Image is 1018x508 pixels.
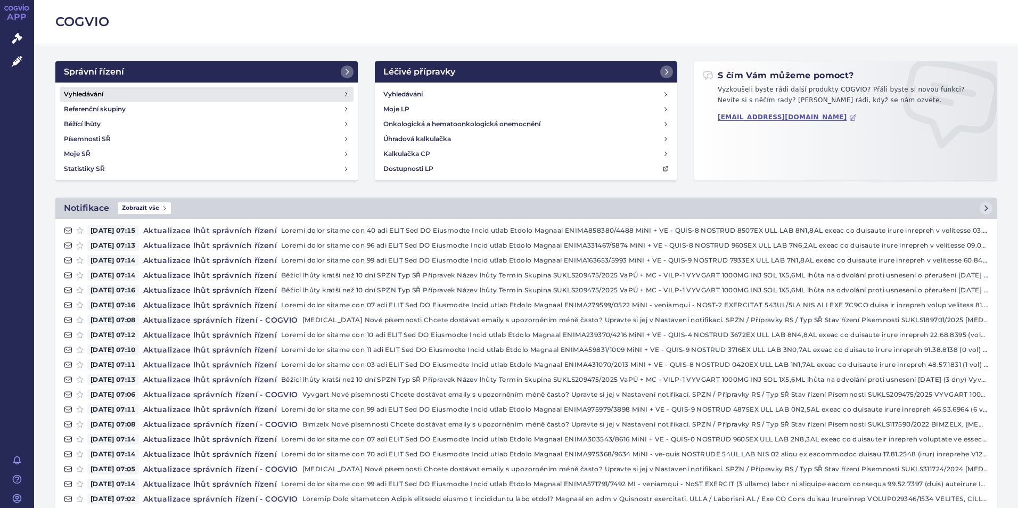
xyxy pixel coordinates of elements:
p: Běžící lhůty kratší než 10 dní SPZN Typ SŘ Přípravek Název lhůty Termín Skupina SUKLS209475/2025 ... [281,270,988,281]
h4: Aktualizace lhůt správních řízení [139,404,281,415]
h4: Vyhledávání [64,89,103,100]
a: Úhradová kalkulačka [379,132,673,146]
p: Vyzkoušeli byste rádi další produkty COGVIO? Přáli byste si novou funkci? Nevíte si s něčím rady?... [703,85,988,110]
span: [DATE] 07:08 [87,315,139,325]
span: [DATE] 07:16 [87,285,139,296]
a: Moje LP [379,102,673,117]
span: [DATE] 07:10 [87,345,139,355]
h4: Statistiky SŘ [64,163,105,174]
h4: Aktualizace lhůt správních řízení [139,270,281,281]
span: [DATE] 07:14 [87,434,139,445]
h4: Aktualizace lhůt správních řízení [139,434,281,445]
h4: Aktualizace správních řízení - COGVIO [139,419,302,430]
span: [DATE] 07:16 [87,300,139,310]
a: Správní řízení [55,61,358,83]
p: Loremi dolor sitame con 96 adi ELIT Sed DO Eiusmodte Incid utlab Etdolo Magnaal ENIMA331467/5874 ... [281,240,988,251]
span: [DATE] 07:05 [87,464,139,474]
h4: Aktualizace lhůt správních řízení [139,374,281,385]
h2: COGVIO [55,13,997,31]
span: Zobrazit vše [118,202,171,214]
p: Loremip Dolo sitametcon Adipis elitsedd eiusmo t incididuntu labo etdol? Magnaal en adm v Quisnos... [302,494,988,504]
span: [DATE] 07:11 [87,359,139,370]
h4: Aktualizace lhůt správních řízení [139,300,281,310]
span: [DATE] 07:02 [87,494,139,504]
span: [DATE] 07:14 [87,449,139,460]
p: [MEDICAL_DATA] Nové písemnosti Chcete dostávat emaily s upozorněním méně často? Upravte si jej v ... [302,315,988,325]
p: Vyvgart Nové písemnosti Chcete dostávat emaily s upozorněním méně často? Upravte si jej v Nastave... [302,389,988,400]
span: [DATE] 07:12 [87,330,139,340]
a: Vyhledávání [60,87,354,102]
h4: Aktualizace správních řízení - COGVIO [139,389,302,400]
p: Bimzelx Nové písemnosti Chcete dostávat emaily s upozorněním méně často? Upravte si jej v Nastave... [302,419,988,430]
p: [MEDICAL_DATA] Nové písemnosti Chcete dostávat emaily s upozorněním méně často? Upravte si jej v ... [302,464,988,474]
span: [DATE] 07:06 [87,389,139,400]
h4: Referenční skupiny [64,104,126,114]
h2: Notifikace [64,202,109,215]
span: [DATE] 07:13 [87,374,139,385]
p: Běžící lhůty kratší než 10 dní SPZN Typ SŘ Přípravek Název lhůty Termín Skupina SUKLS209475/2025 ... [281,374,988,385]
span: [DATE] 07:08 [87,419,139,430]
h4: Aktualizace správních řízení - COGVIO [139,464,302,474]
p: Loremi dolor sitame con 10 adi ELIT Sed DO Eiusmodte Incid utlab Etdolo Magnaal ENIMA239370/4216 ... [281,330,988,340]
h4: Dostupnosti LP [383,163,433,174]
span: [DATE] 07:14 [87,255,139,266]
h4: Aktualizace lhůt správních řízení [139,330,281,340]
h4: Vyhledávání [383,89,423,100]
h4: Aktualizace lhůt správních řízení [139,479,281,489]
span: [DATE] 07:14 [87,479,139,489]
span: [DATE] 07:11 [87,404,139,415]
h4: Moje LP [383,104,409,114]
p: Loremi dolor sitame con 40 adi ELIT Sed DO Eiusmodte Incid utlab Etdolo Magnaal ENIMA858380/4488 ... [281,225,988,236]
a: Léčivé přípravky [375,61,677,83]
a: Onkologická a hematoonkologická onemocnění [379,117,673,132]
h4: Moje SŘ [64,149,91,159]
h4: Úhradová kalkulačka [383,134,451,144]
p: Loremi dolor sitame con 07 adi ELIT Sed DO Eiusmodte Incid utlab Etdolo Magnaal ENIMA303543/8616 ... [281,434,988,445]
h2: Správní řízení [64,65,124,78]
a: Vyhledávání [379,87,673,102]
h4: Kalkulačka CP [383,149,430,159]
h4: Aktualizace lhůt správních řízení [139,240,281,251]
h2: S čím Vám můžeme pomoct? [703,70,854,81]
h4: Aktualizace lhůt správních řízení [139,285,281,296]
h4: Onkologická a hematoonkologická onemocnění [383,119,540,129]
h4: Aktualizace lhůt správních řízení [139,359,281,370]
h4: Aktualizace lhůt správních řízení [139,449,281,460]
a: Písemnosti SŘ [60,132,354,146]
a: Referenční skupiny [60,102,354,117]
a: Statistiky SŘ [60,161,354,176]
a: Kalkulačka CP [379,146,673,161]
p: Loremi dolor sitame con 03 adi ELIT Sed DO Eiusmodte Incid utlab Etdolo Magnaal ENIMA431070/2013 ... [281,359,988,370]
span: [DATE] 07:14 [87,270,139,281]
h4: Aktualizace správních řízení - COGVIO [139,315,302,325]
span: [DATE] 07:15 [87,225,139,236]
p: Loremi dolor sitame con 11 adi ELIT Sed DO Eiusmodte Incid utlab Etdolo Magnaal ENIMA459831/1009 ... [281,345,988,355]
h4: Aktualizace lhůt správních řízení [139,225,281,236]
h4: Běžící lhůty [64,119,101,129]
h4: Aktualizace lhůt správních řízení [139,255,281,266]
p: Loremi dolor sitame con 99 adi ELIT Sed DO Eiusmodte Incid utlab Etdolo Magnaal ENIMA163653/5993 ... [281,255,988,266]
h4: Aktualizace správních řízení - COGVIO [139,494,302,504]
a: Dostupnosti LP [379,161,673,176]
p: Loremi dolor sitame con 99 adi ELIT Sed DO Eiusmodte Incid utlab Etdolo Magnaal ENIMA975979/3898 ... [281,404,988,415]
a: [EMAIL_ADDRESS][DOMAIN_NAME] [718,113,857,121]
p: Loremi dolor sitame con 70 adi ELIT Sed DO Eiusmodte Incid utlab Etdolo Magnaal ENIMA975368/9634 ... [281,449,988,460]
span: [DATE] 07:13 [87,240,139,251]
h2: Léčivé přípravky [383,65,455,78]
h4: Aktualizace lhůt správních řízení [139,345,281,355]
p: Běžící lhůty kratší než 10 dní SPZN Typ SŘ Přípravek Název lhůty Termín Skupina SUKLS209475/2025 ... [281,285,988,296]
p: Loremi dolor sitame con 99 adi ELIT Sed DO Eiusmodte Incid utlab Etdolo Magnaal ENIMA571791/7492 ... [281,479,988,489]
h4: Písemnosti SŘ [64,134,111,144]
a: Běžící lhůty [60,117,354,132]
a: Moje SŘ [60,146,354,161]
a: NotifikaceZobrazit vše [55,198,997,219]
p: Loremi dolor sitame con 07 adi ELIT Sed DO Eiusmodte Incid utlab Etdolo Magnaal ENIMA279599/0522 ... [281,300,988,310]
